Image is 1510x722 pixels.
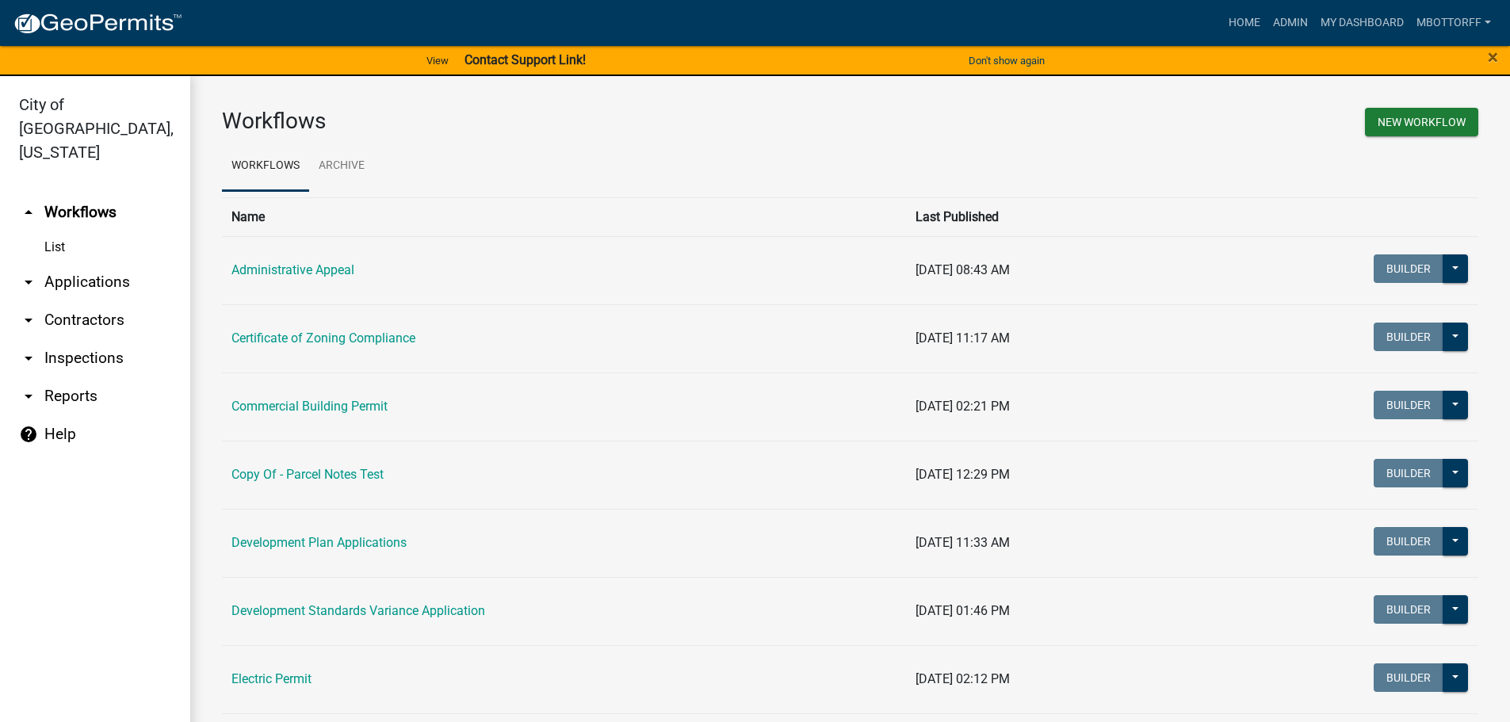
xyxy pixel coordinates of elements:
span: [DATE] 02:21 PM [916,399,1010,414]
span: × [1488,46,1498,68]
a: Electric Permit [231,671,312,686]
a: Workflows [222,141,309,192]
button: Close [1488,48,1498,67]
button: New Workflow [1365,108,1478,136]
a: Commercial Building Permit [231,399,388,414]
a: Development Standards Variance Application [231,603,485,618]
a: Home [1222,8,1267,38]
a: Admin [1267,8,1314,38]
button: Builder [1374,595,1443,624]
a: Administrative Appeal [231,262,354,277]
span: [DATE] 12:29 PM [916,467,1010,482]
i: arrow_drop_down [19,273,38,292]
a: Mbottorff [1410,8,1497,38]
button: Don't show again [962,48,1051,74]
i: help [19,425,38,444]
button: Builder [1374,459,1443,487]
a: Certificate of Zoning Compliance [231,330,415,346]
span: [DATE] 11:17 AM [916,330,1010,346]
i: arrow_drop_down [19,387,38,406]
a: Copy Of - Parcel Notes Test [231,467,384,482]
button: Builder [1374,323,1443,351]
a: My Dashboard [1314,8,1410,38]
button: Builder [1374,254,1443,283]
strong: Contact Support Link! [464,52,586,67]
a: Archive [309,141,374,192]
a: View [420,48,455,74]
th: Last Published [906,197,1191,236]
i: arrow_drop_down [19,349,38,368]
span: [DATE] 08:43 AM [916,262,1010,277]
span: [DATE] 11:33 AM [916,535,1010,550]
span: [DATE] 02:12 PM [916,671,1010,686]
button: Builder [1374,527,1443,556]
span: [DATE] 01:46 PM [916,603,1010,618]
i: arrow_drop_down [19,311,38,330]
h3: Workflows [222,108,839,135]
i: arrow_drop_up [19,203,38,222]
button: Builder [1374,391,1443,419]
a: Development Plan Applications [231,535,407,550]
th: Name [222,197,906,236]
button: Builder [1374,663,1443,692]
